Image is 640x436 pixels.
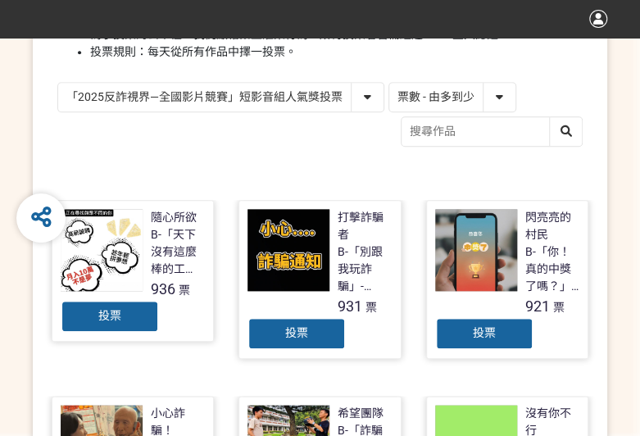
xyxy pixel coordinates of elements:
a: 隨心所欲B-「天下沒有這麼棒的工作，別讓你的求職夢變成惡夢！」- 2025新竹市反詐視界影片徵件936票投票 [52,200,215,342]
span: 931 [338,297,362,315]
div: 閃亮亮的村民 [525,209,580,243]
div: 隨心所欲 [151,209,197,226]
span: 921 [525,297,550,315]
span: 投票 [473,326,496,339]
span: 票 [553,301,565,314]
a: 閃亮亮的村民B-「你！真的中獎了嗎？」- 2025新竹市反詐視界影片徵件921票投票 [426,200,589,359]
li: 投票規則：每天從所有作品中擇一投票。 [90,43,583,61]
input: 搜尋作品 [402,117,582,146]
span: 票 [179,284,190,297]
div: B-「天下沒有這麼棒的工作，別讓你的求職夢變成惡夢！」- 2025新竹市反詐視界影片徵件 [151,226,206,278]
span: 936 [151,280,175,297]
div: 打擊詐騙者 [338,209,393,243]
div: B-「別跟我玩詐騙」- 2025新竹市反詐視界影片徵件 [338,243,393,295]
span: 投票 [98,309,121,322]
div: B-「你！真的中獎了嗎？」- 2025新竹市反詐視界影片徵件 [525,243,580,295]
a: 打擊詐騙者B-「別跟我玩詐騙」- 2025新竹市反詐視界影片徵件931票投票 [238,200,402,359]
span: 票 [365,301,377,314]
div: 希望團隊 [338,405,384,422]
span: 投票 [285,326,308,339]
